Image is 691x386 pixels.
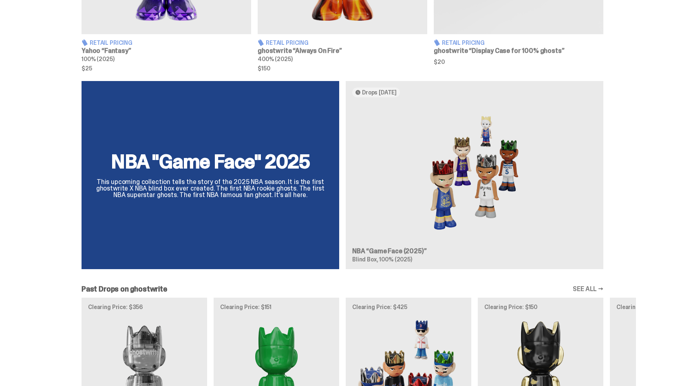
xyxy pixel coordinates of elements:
[434,59,603,65] span: $20
[258,55,292,63] span: 400% (2025)
[82,285,167,293] h2: Past Drops on ghostwrite
[352,248,597,254] h3: NBA “Game Face (2025)”
[434,48,603,54] h3: ghostwrite “Display Case for 100% ghosts”
[266,40,309,46] span: Retail Pricing
[362,89,397,96] span: Drops [DATE]
[91,179,329,198] p: This upcoming collection tells the story of the 2025 NBA season. It is the first ghostwrite X NBA...
[91,152,329,171] h2: NBA "Game Face" 2025
[352,104,597,241] img: Game Face (2025)
[90,40,132,46] span: Retail Pricing
[88,304,201,310] p: Clearing Price: $356
[442,40,485,46] span: Retail Pricing
[220,304,333,310] p: Clearing Price: $151
[352,304,465,310] p: Clearing Price: $425
[484,304,597,310] p: Clearing Price: $150
[82,48,251,54] h3: Yahoo “Fantasy”
[352,256,378,263] span: Blind Box,
[258,66,427,71] span: $150
[82,55,114,63] span: 100% (2025)
[82,66,251,71] span: $25
[573,286,603,292] a: SEE ALL →
[379,256,412,263] span: 100% (2025)
[258,48,427,54] h3: ghostwrite “Always On Fire”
